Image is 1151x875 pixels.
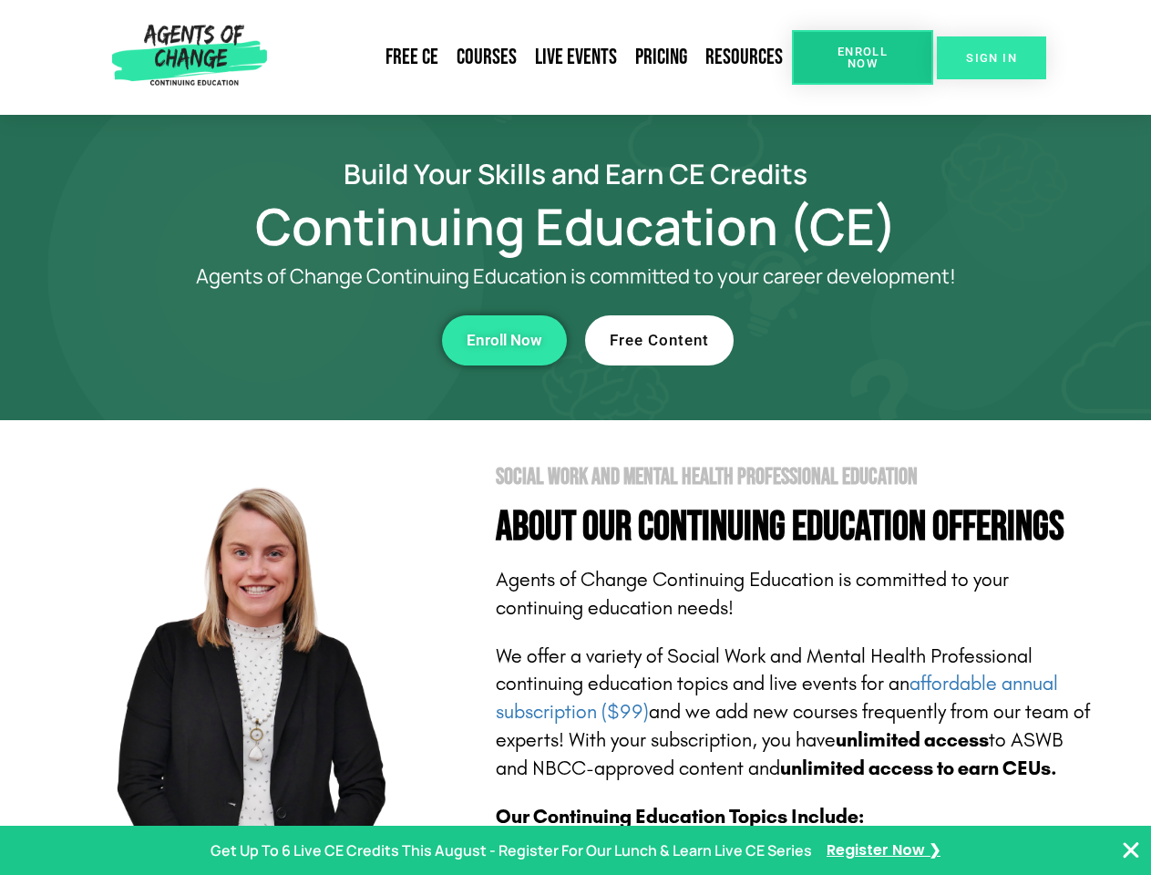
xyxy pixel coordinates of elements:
p: Get Up To 6 Live CE Credits This August - Register For Our Lunch & Learn Live CE Series [211,838,812,864]
a: Live Events [526,36,626,78]
a: SIGN IN [937,36,1046,79]
p: We offer a variety of Social Work and Mental Health Professional continuing education topics and ... [496,643,1095,783]
a: Free Content [585,315,734,365]
b: Our Continuing Education Topics Include: [496,805,864,829]
h2: Build Your Skills and Earn CE Credits [57,160,1095,187]
a: Enroll Now [442,315,567,365]
a: Register Now ❯ [827,838,940,864]
span: Enroll Now [467,333,542,348]
span: Agents of Change Continuing Education is committed to your continuing education needs! [496,568,1009,620]
b: unlimited access [836,728,989,752]
button: Close Banner [1120,839,1142,861]
a: Resources [696,36,792,78]
a: Free CE [376,36,447,78]
b: unlimited access to earn CEUs. [780,757,1057,780]
a: Enroll Now [792,30,933,85]
span: Enroll Now [821,46,904,69]
h2: Social Work and Mental Health Professional Education [496,466,1095,489]
a: Pricing [626,36,696,78]
nav: Menu [274,36,792,78]
h1: Continuing Education (CE) [57,205,1095,247]
span: Free Content [610,333,709,348]
a: Courses [447,36,526,78]
p: Agents of Change Continuing Education is committed to your career development! [129,265,1023,288]
h4: About Our Continuing Education Offerings [496,507,1095,548]
span: SIGN IN [966,52,1017,64]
